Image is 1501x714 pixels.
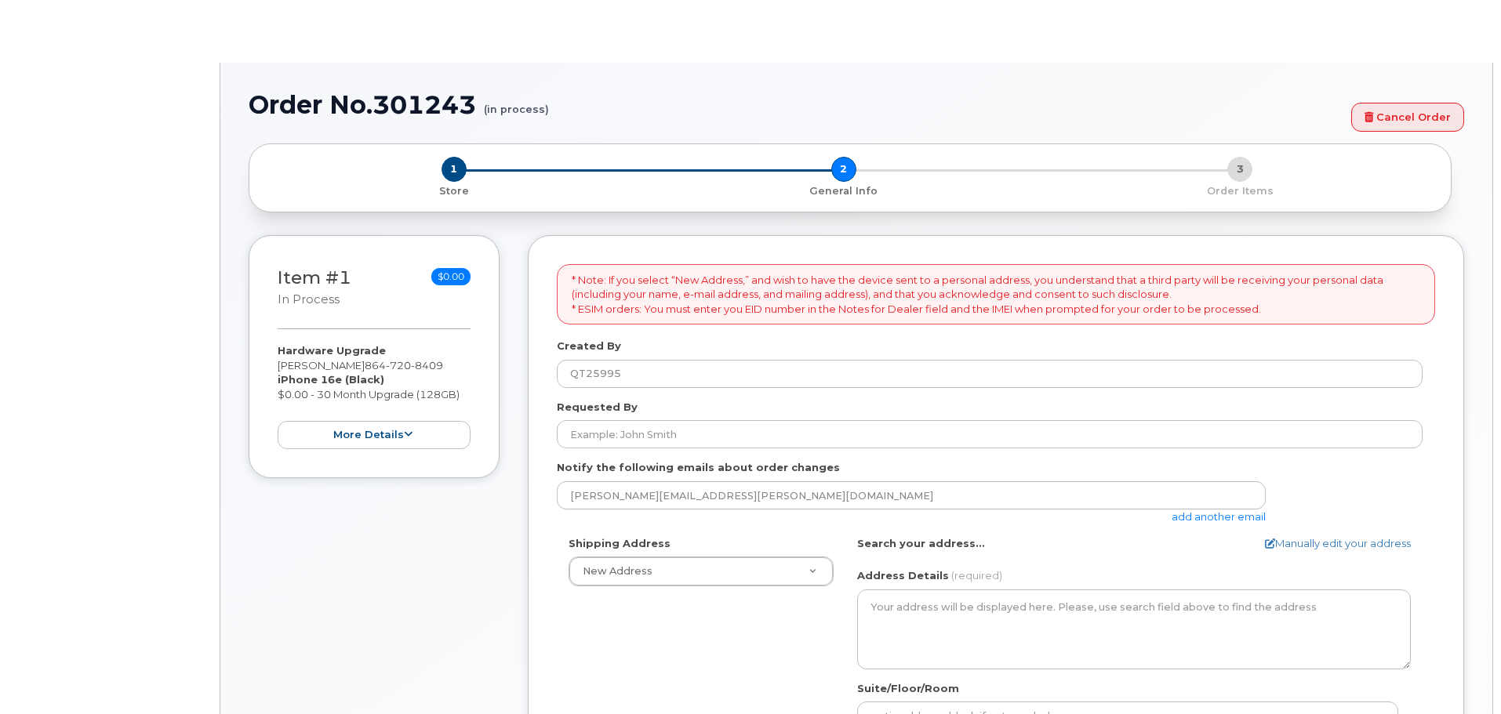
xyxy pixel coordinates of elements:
a: Cancel Order [1351,103,1464,132]
span: $0.00 [431,268,471,285]
label: Requested By [557,400,638,415]
p: Store [268,184,639,198]
label: Created By [557,339,621,353]
label: Shipping Address [569,536,671,551]
div: [PERSON_NAME] $0.00 - 30 Month Upgrade (128GB) [278,343,471,449]
p: * Note: If you select “New Address,” and wish to have the device sent to a personal address, you ... [572,273,1420,317]
span: (required) [951,569,1002,582]
h3: Item #1 [278,268,351,308]
label: Suite/Floor/Room [857,681,959,696]
strong: Hardware Upgrade [278,344,386,357]
label: Notify the following emails about order changes [557,460,840,475]
small: (in process) [484,91,549,115]
h1: Order No.301243 [249,91,1343,118]
input: Example: john@appleseed.com [557,481,1266,509]
strong: iPhone 16e (Black) [278,373,384,386]
label: Address Details [857,568,949,583]
span: New Address [583,565,652,577]
a: add another email [1172,510,1266,523]
input: Example: John Smith [557,420,1423,448]
small: in process [278,292,340,306]
span: 720 [386,359,411,371]
a: 1 Store [262,182,645,198]
button: more details [278,421,471,450]
a: New Address [569,557,833,585]
span: 864 [365,359,443,371]
span: 8409 [411,359,443,371]
span: 1 [442,157,467,182]
label: Search your address... [857,536,985,551]
a: Manually edit your address [1265,536,1411,551]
